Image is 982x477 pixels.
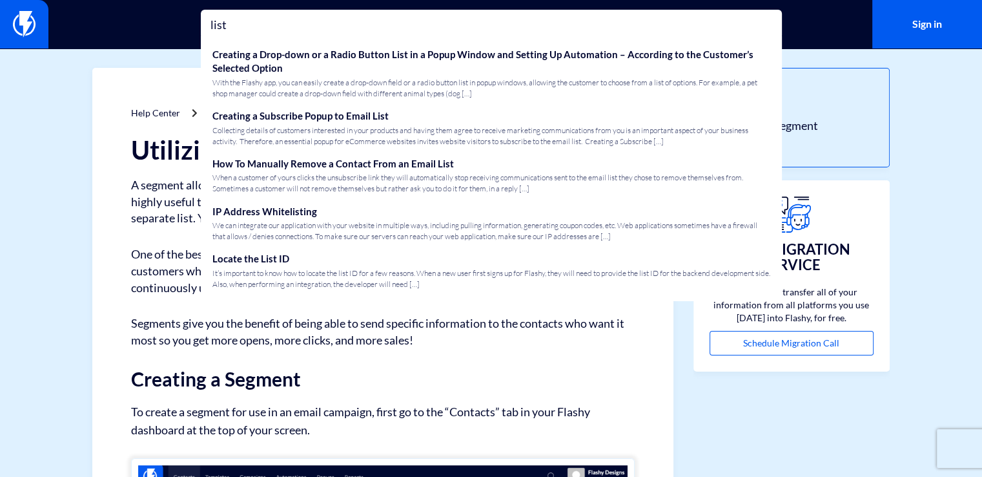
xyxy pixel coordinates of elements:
h3: Content [720,94,863,111]
a: Creating a Subscribe Popup to Email ListCollecting details of customers interested in your produc... [207,104,775,152]
span: We can integrate our application with your website in multiple ways, including pulling informatio... [212,220,770,242]
span: It’s important to know how to locate the list ID for a few reasons. When a new user first signs u... [212,268,770,290]
span: When a customer of yours clicks the unsubscribe link they will automatically stop receiving commu... [212,172,770,194]
p: To create a segment for use in an email campaign, first go to the “Contacts” tab in your Flashy d... [131,403,635,439]
a: IP Address WhitelistingWe can integrate our application with your website in multiple ways, inclu... [207,200,775,248]
strong: Creating a Segment [131,367,301,390]
span: Collecting details of customers interested in your products and having them agree to receive mark... [212,125,770,147]
p: Our team will transfer all of your information from all platforms you use [DATE] into Flashy, for... [710,286,874,324]
a: Schedule Migration Call [710,331,874,355]
p: One of the best features of segments is that they’re dynamic. For example, if you create a segmen... [131,246,635,296]
h1: Utilizing Segments [131,136,635,164]
a: How To Manually Remove a Contact From an Email ListWhen a customer of yours clicks the unsubscrib... [207,152,775,200]
p: Segments give you the benefit of being able to send specific information to the contacts who want... [131,315,635,348]
a: Help Center [131,107,180,118]
a: Creating a Segment [720,118,863,134]
span: With the Flashy app, you can easily create a drop-down field or a radio button list in popup wind... [212,77,770,99]
a: Creating a Drop-down or a Radio Button List in a Popup Window and Setting Up Automation – Accordi... [207,43,775,104]
a: Locate the List IDIt’s important to know how to locate the list ID for a few reasons. When a new ... [207,247,775,295]
input: Search... [201,10,782,39]
p: A segment allows you to send material to a specific portion of an existing contact list. Segments... [131,177,635,227]
h3: FREE MIGRATION SERVICE [710,242,874,273]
